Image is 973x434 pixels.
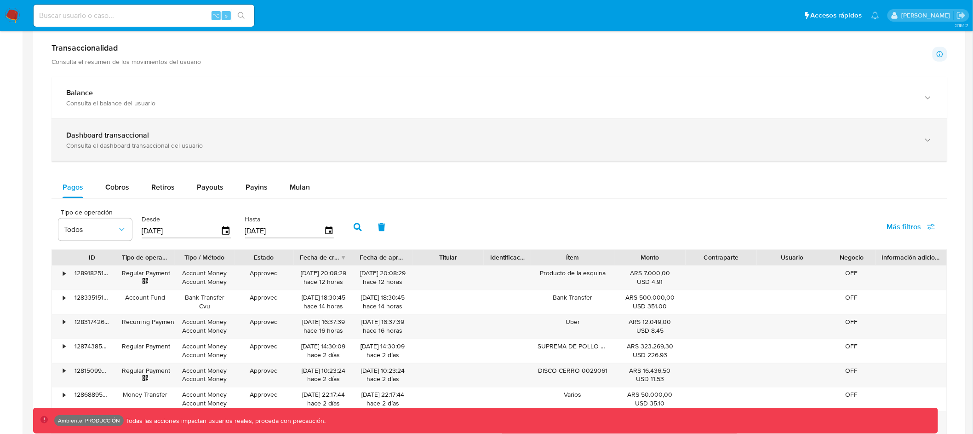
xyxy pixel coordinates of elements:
input: Buscar usuario o caso... [34,10,254,22]
span: ⌥ [212,11,219,20]
span: s [225,11,228,20]
a: Notificaciones [871,12,879,19]
span: Accesos rápidos [811,11,862,20]
button: search-icon [232,9,251,22]
a: Salir [956,11,966,20]
span: 3.161.2 [955,22,968,29]
p: diego.assum@mercadolibre.com [901,11,953,20]
p: Ambiente: PRODUCCIÓN [58,419,120,422]
p: Todas las acciones impactan usuarios reales, proceda con precaución. [124,417,326,425]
